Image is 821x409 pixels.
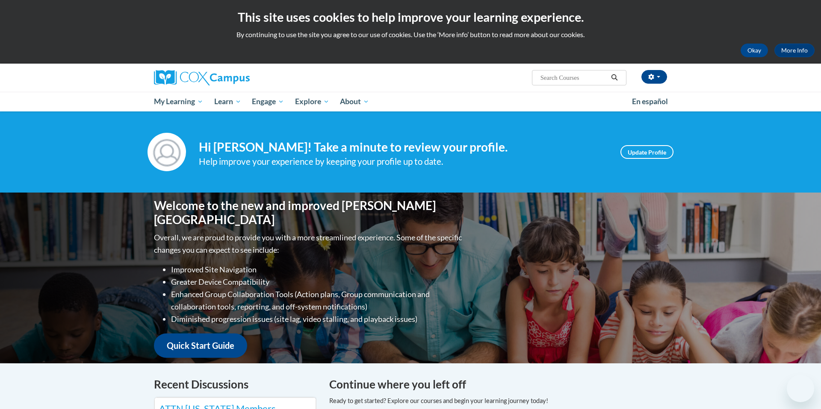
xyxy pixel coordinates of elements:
[289,92,335,111] a: Explore
[154,231,464,256] p: Overall, we are proud to provide you with a more streamlined experience. Some of the specific cha...
[141,92,680,111] div: Main menu
[199,155,608,169] div: Help improve your experience by keeping your profile up to date.
[154,199,464,227] h1: Welcome to the new and improved [PERSON_NAME][GEOGRAPHIC_DATA]
[620,145,673,159] a: Update Profile
[154,376,316,393] h4: Recent Discussions
[295,96,329,107] span: Explore
[6,30,815,39] p: By continuing to use the site you agree to our use of cookies. Use the ‘More info’ button to read...
[154,96,203,107] span: My Learning
[148,92,209,111] a: My Learning
[641,70,667,84] button: Account Settings
[154,333,247,358] a: Quick Start Guide
[252,96,284,107] span: Engage
[632,97,668,106] span: En español
[340,96,369,107] span: About
[608,73,621,83] button: Search
[171,276,464,288] li: Greater Device Compatibility
[171,288,464,313] li: Enhanced Group Collaboration Tools (Action plans, Group communication and collaboration tools, re...
[214,96,241,107] span: Learn
[787,375,814,402] iframe: Button to launch messaging window
[741,44,768,57] button: Okay
[171,263,464,276] li: Improved Site Navigation
[154,70,316,85] a: Cox Campus
[199,140,608,155] h4: Hi [PERSON_NAME]! Take a minute to review your profile.
[329,376,667,393] h4: Continue where you left off
[154,70,250,85] img: Cox Campus
[246,92,289,111] a: Engage
[626,93,673,111] a: En español
[148,133,186,171] img: Profile Image
[171,313,464,325] li: Diminished progression issues (site lag, video stalling, and playback issues)
[335,92,375,111] a: About
[540,73,608,83] input: Search Courses
[6,9,815,26] h2: This site uses cookies to help improve your learning experience.
[209,92,247,111] a: Learn
[774,44,815,57] a: More Info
